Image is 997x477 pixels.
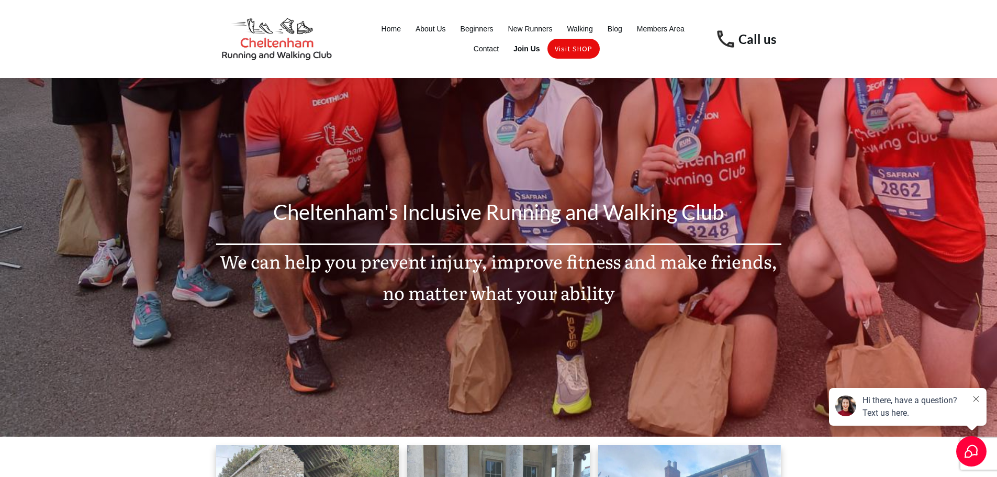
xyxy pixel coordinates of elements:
a: About Us [416,21,446,36]
a: Members Area [637,21,685,36]
a: Blog [608,21,622,36]
p: We can help you prevent injury, improve fitness and make friends, no matter what your ability [217,246,781,320]
p: Cheltenham's Inclusive Running and Walking Club [217,194,781,243]
a: New Runners [508,21,553,36]
a: Join Us [513,41,540,56]
a: Visit SHOP [555,41,592,56]
a: Contact [474,41,499,56]
a: Home [382,21,401,36]
img: Cheltenham Running and Walking Club Logo [216,15,338,63]
a: Call us [738,31,776,47]
a: Walking [567,21,592,36]
a: Beginners [461,21,494,36]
